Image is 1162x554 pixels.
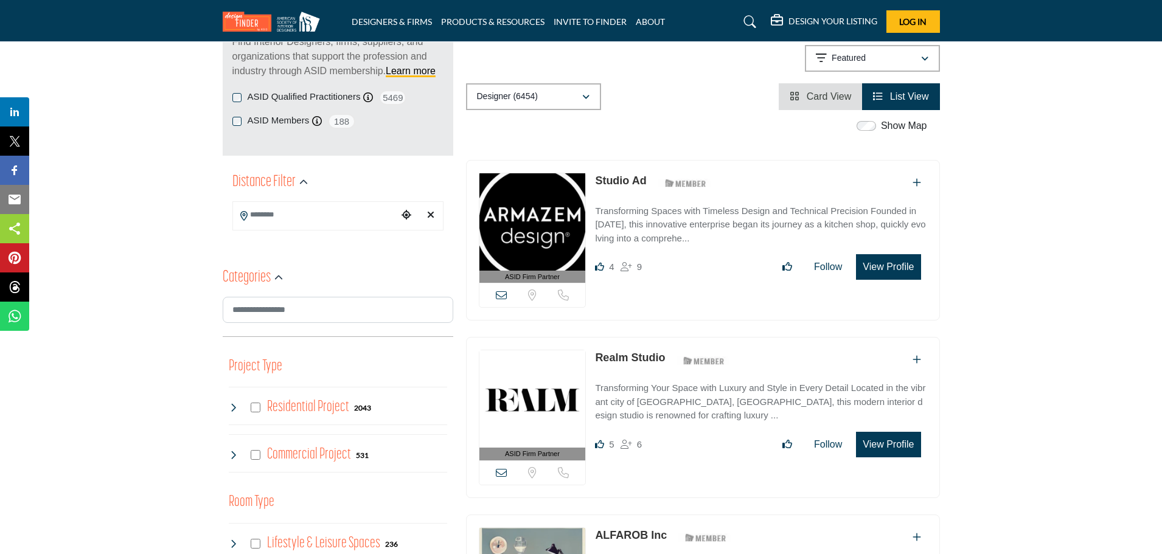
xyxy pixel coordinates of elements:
button: Room Type [229,491,274,514]
img: ASID Members Badge Icon [677,353,731,368]
h4: Lifestyle & Leisure Spaces: Lifestyle & Leisure Spaces [267,533,380,554]
a: Studio Ad [595,175,646,187]
img: Studio Ad [479,173,586,271]
a: Add To List [913,178,921,188]
button: View Profile [856,254,920,280]
div: 2043 Results For Residential Project [354,402,371,413]
span: Card View [807,91,852,102]
a: Add To List [913,355,921,365]
p: Find Interior Designers, firms, suppliers, and organizations that support the profession and indu... [232,35,444,78]
a: ASID Firm Partner [479,350,586,460]
a: Realm Studio [595,351,665,364]
div: Clear search location [422,203,440,229]
div: Followers [621,260,642,274]
h5: DESIGN YOUR LISTING [788,16,877,27]
a: ALFAROB Inc [595,529,667,541]
a: Transforming Spaces with Timeless Design and Technical Precision Founded in [DATE], this innovati... [595,197,927,246]
a: View Card [790,91,851,102]
img: Site Logo [223,12,326,32]
span: 4 [609,261,614,272]
button: Like listing [774,255,800,279]
img: Realm Studio [479,350,586,448]
div: DESIGN YOUR LISTING [771,15,877,29]
b: 2043 [354,404,371,412]
a: INVITE TO FINDER [554,16,627,27]
p: Featured [832,52,866,64]
div: Choose your current location [397,203,416,229]
img: ASID Members Badge Icon [678,530,733,545]
i: Likes [595,440,604,449]
a: Add To List [913,532,921,542]
p: Transforming Spaces with Timeless Design and Technical Precision Founded in [DATE], this innovati... [595,204,927,246]
input: Select Commercial Project checkbox [251,450,260,460]
div: Followers [621,437,642,452]
span: Log In [899,16,927,27]
span: 5 [609,439,614,449]
a: Search [732,12,764,32]
p: Transforming Your Space with Luxury and Style in Every Detail Located in the vibrant city of [GEO... [595,381,927,423]
b: 236 [385,540,398,549]
span: ASID Firm Partner [505,449,560,459]
button: Featured [805,45,940,72]
input: Search Category [223,297,453,323]
li: List View [862,83,939,110]
label: ASID Members [248,114,310,128]
input: ASID Qualified Practitioners checkbox [232,93,242,102]
button: Log In [886,10,940,33]
input: Select Lifestyle & Leisure Spaces checkbox [251,539,260,549]
input: Search Location [233,203,397,227]
div: 531 Results For Commercial Project [356,449,369,460]
button: Follow [806,255,850,279]
img: ASID Members Badge Icon [658,176,713,191]
input: ASID Members checkbox [232,117,242,126]
h4: Commercial Project: Involve the design, construction, or renovation of spaces used for business p... [267,444,351,465]
a: ASID Firm Partner [479,173,586,283]
button: Project Type [229,355,282,378]
a: Transforming Your Space with Luxury and Style in Every Detail Located in the vibrant city of [GEO... [595,374,927,423]
button: Follow [806,432,850,457]
span: ASID Firm Partner [505,272,560,282]
button: Like listing [774,432,800,457]
span: 9 [637,261,642,272]
i: Likes [595,262,604,271]
span: List View [890,91,929,102]
h2: Distance Filter [232,171,296,193]
p: ALFAROB Inc [595,527,667,544]
div: 236 Results For Lifestyle & Leisure Spaces [385,538,398,549]
a: Learn more [386,66,436,76]
h4: Residential Project: Types of projects range from simple residential renovations to highly comple... [267,396,349,418]
a: DESIGNERS & FIRMS [352,16,432,27]
p: Studio Ad [595,173,646,189]
a: PRODUCTS & RESOURCES [441,16,544,27]
h2: Categories [223,267,271,289]
span: 188 [328,114,355,129]
p: Realm Studio [595,350,665,366]
li: Card View [779,83,862,110]
button: View Profile [856,432,920,457]
input: Select Residential Project checkbox [251,403,260,412]
b: 531 [356,451,369,460]
button: Designer (6454) [466,83,601,110]
label: ASID Qualified Practitioners [248,90,361,104]
label: Show Map [881,119,927,133]
p: Designer (6454) [477,91,538,103]
a: ABOUT [636,16,665,27]
span: 5469 [379,90,406,105]
a: View List [873,91,928,102]
span: 6 [637,439,642,449]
